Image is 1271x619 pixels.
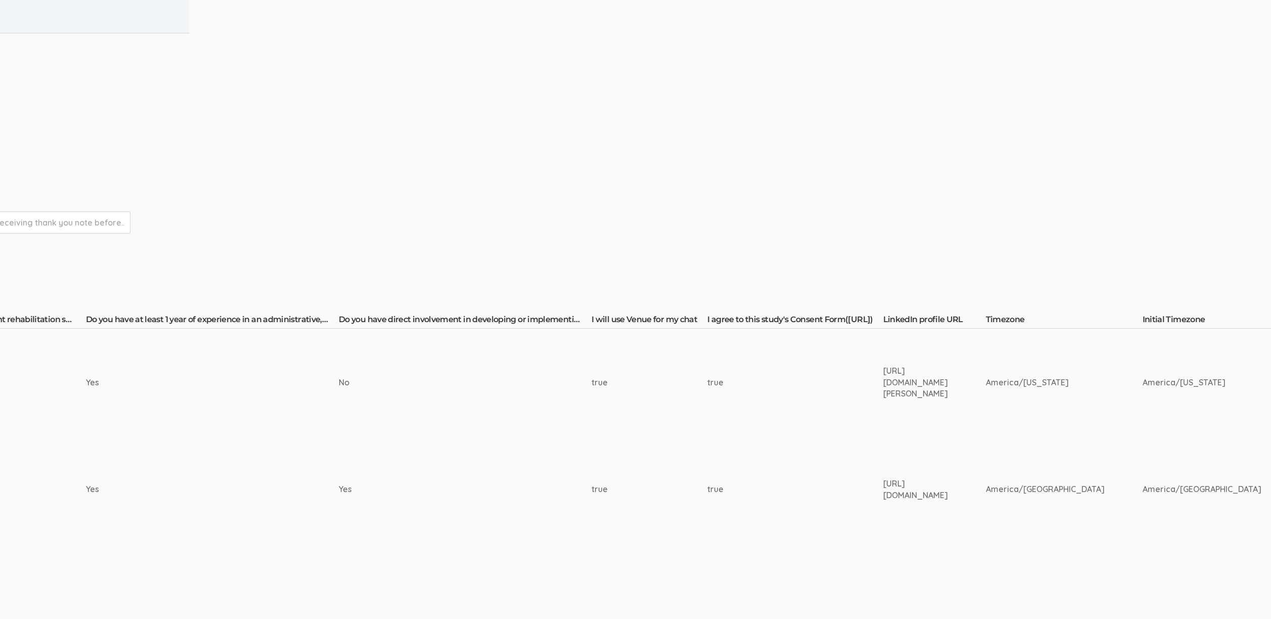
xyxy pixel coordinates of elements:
[883,478,948,501] div: [URL][DOMAIN_NAME]
[707,483,845,495] div: true
[86,483,301,495] div: Yes
[986,314,1143,328] th: Timezone
[86,314,339,328] th: Do you have at least 1 year of experience in an administrative, leadership, or patient management...
[707,314,883,328] th: I agree to this study's Consent Form([URL])
[339,377,554,388] div: No
[592,377,669,388] div: true
[883,314,986,328] th: LinkedIn profile URL
[592,483,669,495] div: true
[986,436,1143,543] td: America/[GEOGRAPHIC_DATA]
[986,329,1143,436] td: America/[US_STATE]
[339,483,554,495] div: Yes
[339,314,592,328] th: Do you have direct involvement in developing or implementing strategies to manage patient attenda...
[1220,570,1271,619] iframe: Chat Widget
[86,377,301,388] div: Yes
[592,314,707,328] th: I will use Venue for my chat
[883,365,948,400] div: [URL][DOMAIN_NAME][PERSON_NAME]
[707,377,845,388] div: true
